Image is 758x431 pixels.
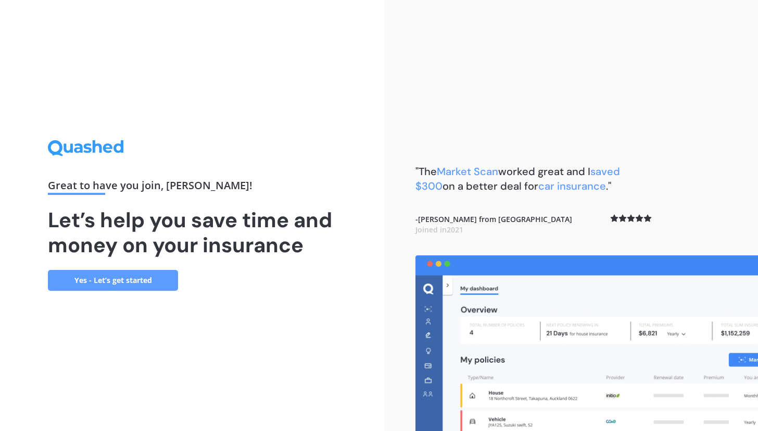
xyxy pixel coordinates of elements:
[415,255,758,431] img: dashboard.webp
[48,180,336,195] div: Great to have you join , [PERSON_NAME] !
[415,214,572,235] b: - [PERSON_NAME] from [GEOGRAPHIC_DATA]
[415,165,620,193] b: "The worked great and I on a better deal for ."
[48,207,336,257] h1: Let’s help you save time and money on your insurance
[415,165,620,193] span: saved $300
[437,165,498,178] span: Market Scan
[48,270,178,291] a: Yes - Let’s get started
[415,225,463,235] span: Joined in 2021
[538,179,606,193] span: car insurance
